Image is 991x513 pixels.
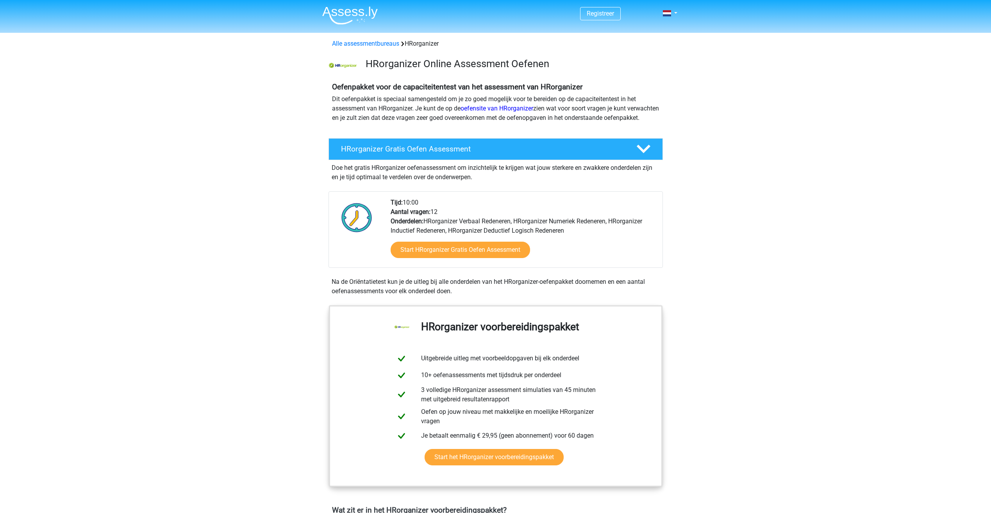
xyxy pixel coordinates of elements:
a: Start het HRorganizer voorbereidingspakket [425,449,564,465]
a: Start HRorganizer Gratis Oefen Assessment [391,242,530,258]
b: Aantal vragen: [391,208,430,216]
img: Assessly [322,6,378,25]
b: Tijd: [391,199,403,206]
img: HRorganizer Logo [329,63,357,68]
div: Doe het gratis HRorganizer oefenassessment om inzichtelijk te krijgen wat jouw sterkere en zwakke... [329,160,663,182]
b: Onderdelen: [391,217,423,225]
img: Klok [337,198,377,237]
p: Dit oefenpakket is speciaal samengesteld om je zo goed mogelijk voor te bereiden op de capaciteit... [332,94,659,123]
b: Oefenpakket voor de capaciteitentest van het assessment van HRorganizer [332,82,583,91]
div: HRorganizer [329,39,662,48]
div: 10:00 12 HRorganizer Verbaal Redeneren, HRorganizer Numeriek Redeneren, HRorganizer Inductief Red... [385,198,662,267]
h3: HRorganizer Online Assessment Oefenen [366,58,657,70]
a: HRorganizer Gratis Oefen Assessment [325,138,666,160]
a: Registreer [587,10,614,17]
h4: HRorganizer Gratis Oefen Assessment [341,144,624,153]
a: Alle assessmentbureaus [332,40,399,47]
a: oefensite van HRorganizer [461,105,533,112]
div: Na de Oriëntatietest kun je de uitleg bij alle onderdelen van het HRorganizer-oefenpakket doornem... [329,277,663,296]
